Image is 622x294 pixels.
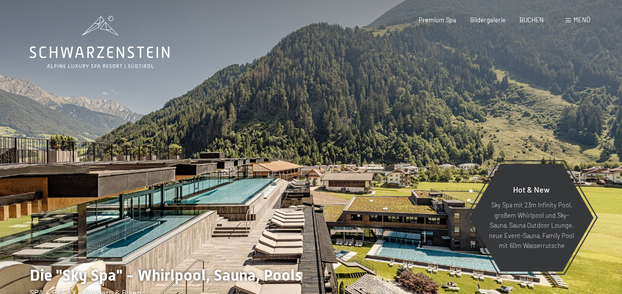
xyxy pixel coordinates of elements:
a: BUCHEN [520,16,544,24]
span: Menü [574,16,590,24]
span: Hot & New [513,185,550,194]
p: Sky Spa mit 23m Infinity Pool, großem Whirlpool und Sky-Sauna, Sauna Outdoor Lounge, neue Event-S... [488,200,574,250]
a: Premium Spa [419,16,456,24]
a: Bildergalerie [470,16,506,24]
a: Hot & New Sky Spa mit 23m Infinity Pool, großem Whirlpool und Sky-Sauna, Sauna Outdoor Lounge, ne... [469,163,594,272]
